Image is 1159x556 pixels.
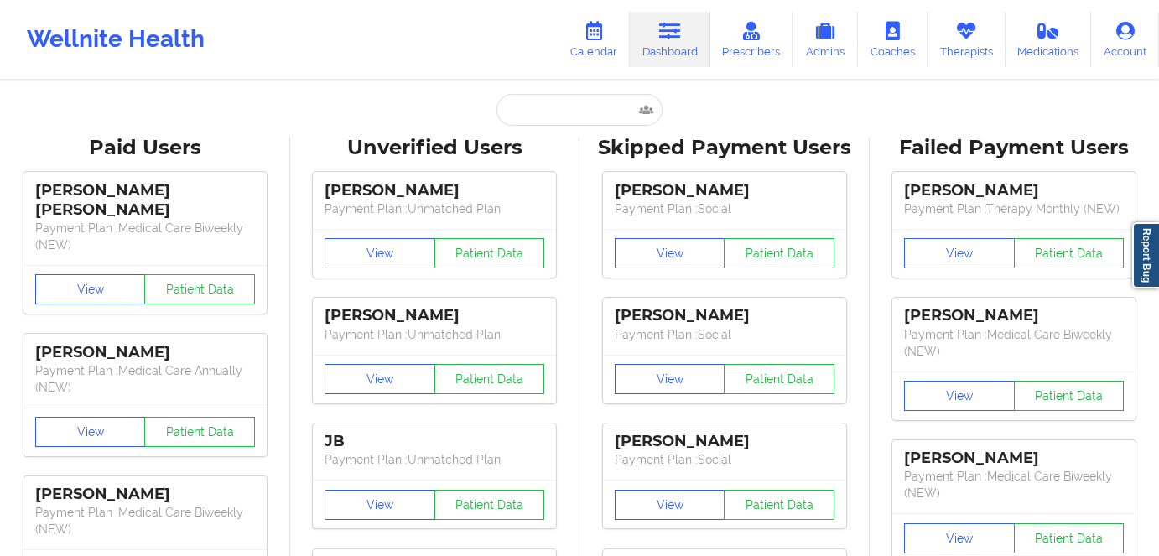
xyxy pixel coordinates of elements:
button: Patient Data [1014,238,1125,268]
div: Unverified Users [302,135,569,161]
p: Payment Plan : Unmatched Plan [325,326,544,343]
p: Payment Plan : Unmatched Plan [325,200,544,217]
div: [PERSON_NAME] [615,181,834,200]
button: Patient Data [724,238,834,268]
button: View [35,417,146,447]
p: Payment Plan : Medical Care Biweekly (NEW) [904,468,1124,501]
a: Calendar [558,12,630,67]
div: [PERSON_NAME] [325,306,544,325]
p: Payment Plan : Medical Care Biweekly (NEW) [904,326,1124,360]
div: Paid Users [12,135,278,161]
button: Patient Data [144,417,255,447]
button: View [325,364,435,394]
a: Report Bug [1132,222,1159,288]
p: Payment Plan : Medical Care Biweekly (NEW) [35,220,255,253]
p: Payment Plan : Medical Care Annually (NEW) [35,362,255,396]
div: [PERSON_NAME] [904,449,1124,468]
div: [PERSON_NAME] [325,181,544,200]
button: View [615,238,725,268]
div: Failed Payment Users [881,135,1148,161]
button: View [904,238,1015,268]
a: Prescribers [710,12,793,67]
div: [PERSON_NAME] [35,343,255,362]
button: Patient Data [1014,381,1125,411]
a: Coaches [858,12,928,67]
button: View [615,490,725,520]
div: [PERSON_NAME] [904,181,1124,200]
a: Medications [1006,12,1092,67]
div: [PERSON_NAME] [615,432,834,451]
button: View [904,523,1015,553]
button: Patient Data [724,490,834,520]
div: Skipped Payment Users [591,135,858,161]
div: [PERSON_NAME] [615,306,834,325]
a: Admins [793,12,858,67]
p: Payment Plan : Medical Care Biweekly (NEW) [35,504,255,538]
button: Patient Data [434,490,545,520]
button: View [904,381,1015,411]
p: Payment Plan : Social [615,451,834,468]
a: Therapists [928,12,1006,67]
button: Patient Data [724,364,834,394]
a: Dashboard [630,12,710,67]
p: Payment Plan : Social [615,326,834,343]
button: View [325,238,435,268]
button: Patient Data [1014,523,1125,553]
div: [PERSON_NAME] [PERSON_NAME] [35,181,255,220]
p: Payment Plan : Therapy Monthly (NEW) [904,200,1124,217]
button: View [35,274,146,304]
button: View [615,364,725,394]
div: JB [325,432,544,451]
button: Patient Data [434,364,545,394]
button: Patient Data [144,274,255,304]
button: Patient Data [434,238,545,268]
p: Payment Plan : Unmatched Plan [325,451,544,468]
div: [PERSON_NAME] [904,306,1124,325]
a: Account [1091,12,1159,67]
div: [PERSON_NAME] [35,485,255,504]
p: Payment Plan : Social [615,200,834,217]
button: View [325,490,435,520]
